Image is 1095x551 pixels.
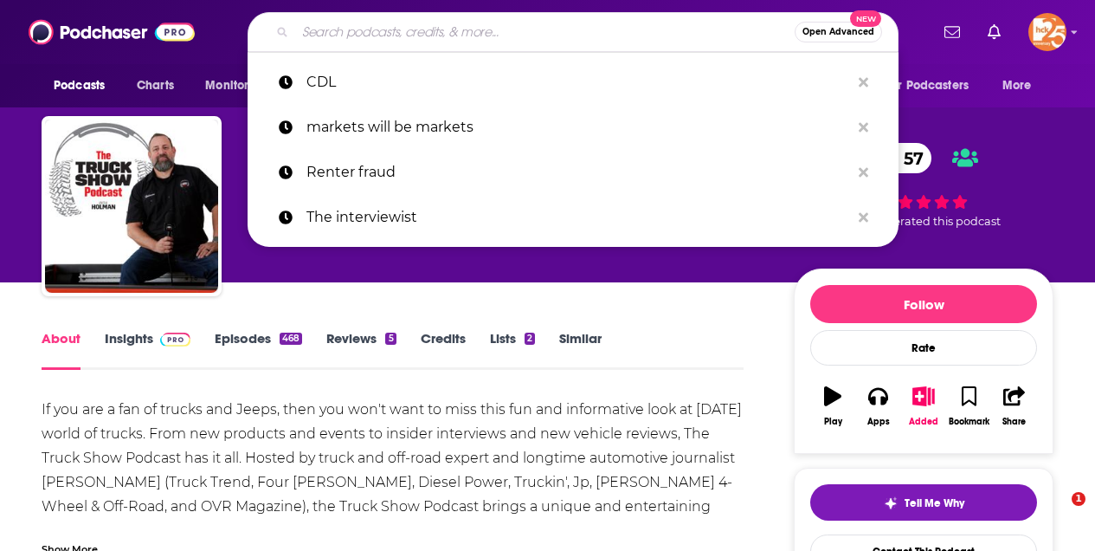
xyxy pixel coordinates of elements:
[29,16,195,49] img: Podchaser - Follow, Share and Rate Podcasts
[525,333,535,345] div: 2
[867,417,890,427] div: Apps
[1028,13,1066,51] button: Show profile menu
[248,195,899,240] a: The interviewist
[193,69,289,102] button: open menu
[42,330,81,370] a: About
[874,69,994,102] button: open menu
[937,17,967,47] a: Show notifications dropdown
[45,120,218,293] img: The Truck Show Podcast
[126,69,184,102] a: Charts
[306,60,850,105] p: CDL
[946,375,991,438] button: Bookmark
[326,330,396,370] a: Reviews5
[901,375,946,438] button: Added
[810,285,1037,323] button: Follow
[981,17,1008,47] a: Show notifications dropdown
[886,143,932,173] span: 57
[824,417,842,427] div: Play
[248,60,899,105] a: CDL
[306,195,850,240] p: The interviewist
[905,496,964,510] span: Tell Me Why
[810,375,855,438] button: Play
[1002,417,1026,427] div: Share
[795,22,882,42] button: Open AdvancedNew
[886,74,969,98] span: For Podcasters
[42,398,744,543] div: If you are a fan of trucks and Jeeps, then you won't want to miss this fun and informative look a...
[1028,13,1066,51] span: Logged in as kerrifulks
[802,28,874,36] span: Open Advanced
[248,105,899,150] a: markets will be markets
[421,330,466,370] a: Credits
[248,12,899,52] div: Search podcasts, credits, & more...
[54,74,105,98] span: Podcasts
[306,150,850,195] p: Renter fraud
[884,496,898,510] img: tell me why sparkle
[490,330,535,370] a: Lists2
[559,330,602,370] a: Similar
[1036,492,1078,534] iframe: Intercom live chat
[810,484,1037,521] button: tell me why sparkleTell Me Why
[855,375,900,438] button: Apps
[1072,492,1085,506] span: 1
[1028,13,1066,51] img: User Profile
[385,333,396,345] div: 5
[248,150,899,195] a: Renter fraud
[909,417,938,427] div: Added
[1002,74,1032,98] span: More
[794,132,1053,239] div: 57 7 peoplerated this podcast
[215,330,302,370] a: Episodes468
[295,18,795,46] input: Search podcasts, credits, & more...
[992,375,1037,438] button: Share
[990,69,1053,102] button: open menu
[105,330,190,370] a: InsightsPodchaser Pro
[160,333,190,347] img: Podchaser Pro
[306,105,850,150] p: markets will be markets
[850,10,881,27] span: New
[137,74,174,98] span: Charts
[869,143,932,173] a: 57
[900,215,1001,228] span: rated this podcast
[42,69,127,102] button: open menu
[205,74,267,98] span: Monitoring
[949,417,989,427] div: Bookmark
[280,333,302,345] div: 468
[810,330,1037,366] div: Rate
